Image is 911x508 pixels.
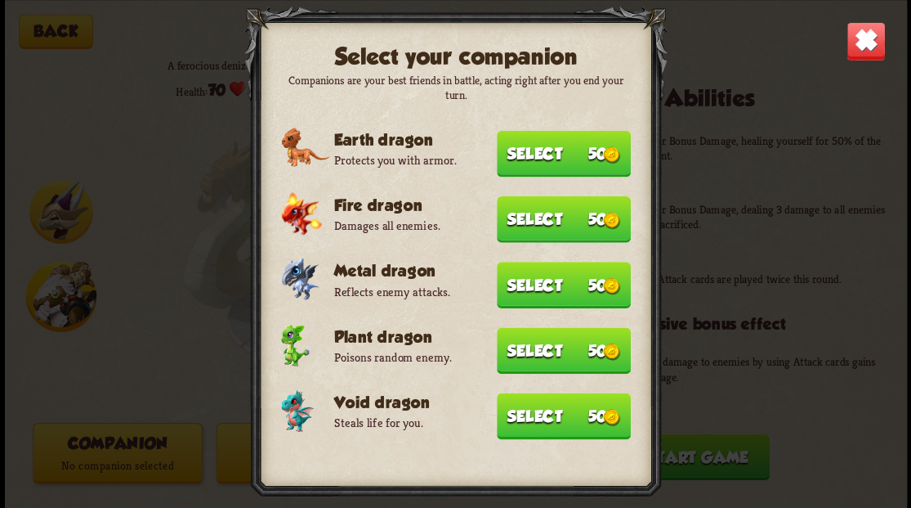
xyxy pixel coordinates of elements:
h3: Void dragon [333,393,630,411]
p: Damages all enemies. [333,218,630,233]
img: Gold.png [603,277,620,294]
img: Earth_Dragon_Baby.png [281,127,330,166]
button: Select 50 [497,393,631,439]
img: Metal_Dragon_Baby.png [281,258,319,300]
h3: Metal dragon [333,262,630,280]
img: Fire_Dragon_Baby.png [281,192,322,235]
img: Gold.png [603,408,620,425]
h3: Fire dragon [333,196,630,214]
button: Select 50 [497,262,631,308]
img: Gold.png [603,343,620,360]
button: Select 50 [497,130,631,177]
h3: Plant dragon [333,327,630,345]
p: Reflects enemy attacks. [333,283,630,299]
img: Plant_Dragon_Baby.png [281,323,309,366]
p: Protects you with armor. [333,152,630,168]
h2: Select your companion [281,43,631,69]
img: Gold.png [603,146,620,164]
img: Void_Dragon_Baby.png [281,389,315,432]
p: Poisons random enemy. [333,349,630,365]
img: Close_Button.png [846,21,885,61]
button: Select 50 [497,327,631,374]
h3: Earth dragon [333,130,630,148]
p: Steals life for you. [333,415,630,430]
img: Gold.png [603,212,620,229]
button: Select 50 [497,196,631,242]
p: Companions are your best friends in battle, acting right after you end your turn. [281,72,631,101]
